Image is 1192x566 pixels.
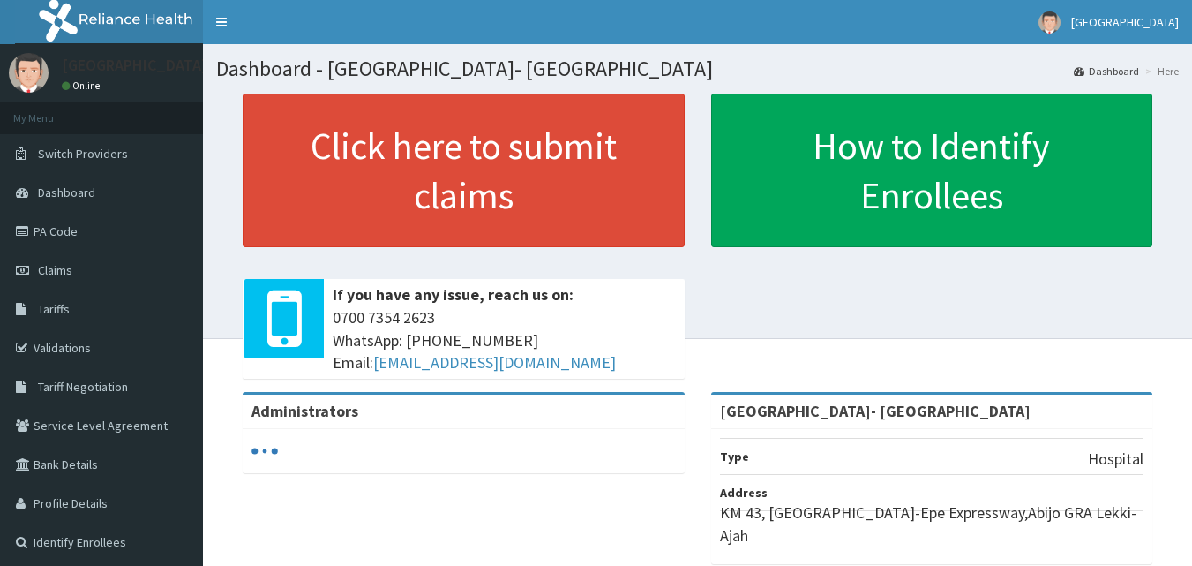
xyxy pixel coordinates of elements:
[9,53,49,93] img: User Image
[62,57,207,73] p: [GEOGRAPHIC_DATA]
[1071,14,1179,30] span: [GEOGRAPHIC_DATA]
[1141,64,1179,79] li: Here
[333,284,574,305] b: If you have any issue, reach us on:
[243,94,685,247] a: Click here to submit claims
[251,438,278,464] svg: audio-loading
[38,379,128,395] span: Tariff Negotiation
[1038,11,1061,34] img: User Image
[38,301,70,317] span: Tariffs
[720,485,768,501] b: Address
[711,94,1153,247] a: How to Identify Enrollees
[720,449,749,464] b: Type
[62,79,104,92] a: Online
[1088,448,1143,471] p: Hospital
[38,262,72,278] span: Claims
[373,352,616,373] a: [EMAIL_ADDRESS][DOMAIN_NAME]
[251,401,358,421] b: Administrators
[1074,64,1139,79] a: Dashboard
[333,306,676,374] span: 0700 7354 2623 WhatsApp: [PHONE_NUMBER] Email:
[720,401,1031,421] strong: [GEOGRAPHIC_DATA]- [GEOGRAPHIC_DATA]
[216,57,1179,80] h1: Dashboard - [GEOGRAPHIC_DATA]- [GEOGRAPHIC_DATA]
[720,502,1144,547] p: KM 43, [GEOGRAPHIC_DATA]-Epe Expressway,Abijo GRA Lekki-Ajah
[38,185,95,200] span: Dashboard
[38,146,128,162] span: Switch Providers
